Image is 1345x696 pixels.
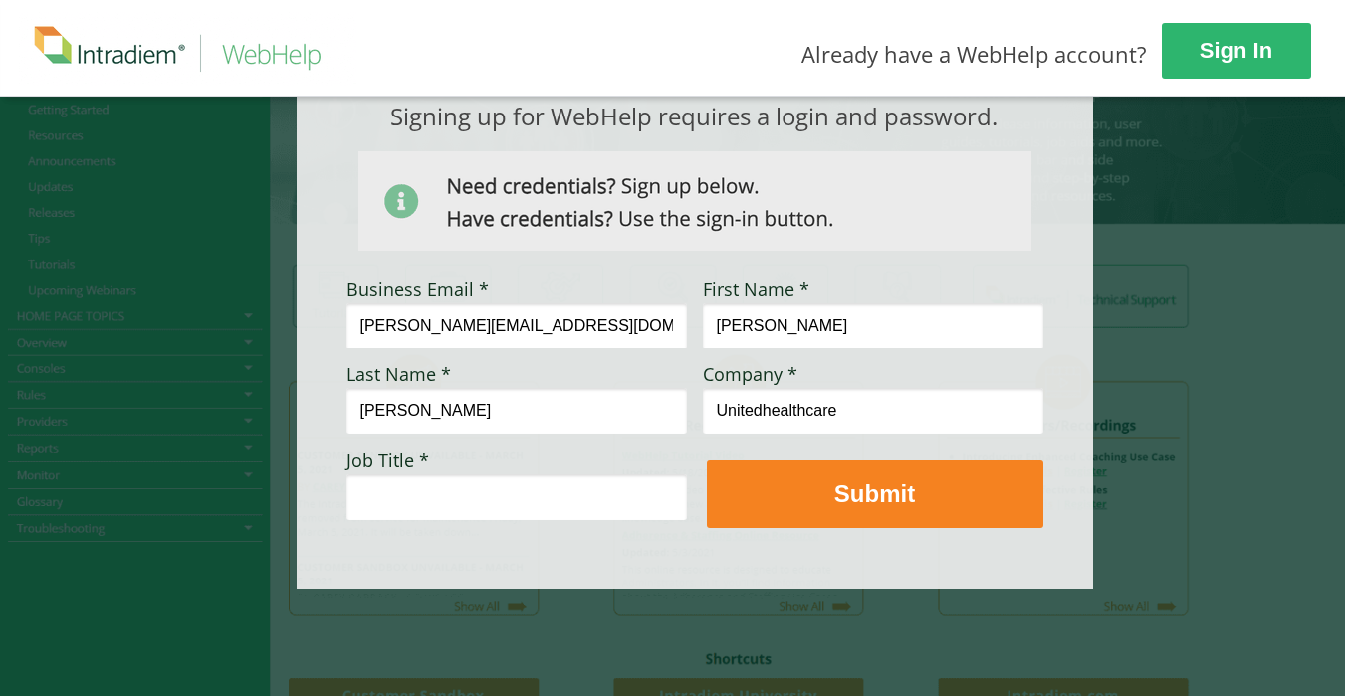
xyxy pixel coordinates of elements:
strong: Sign In [1200,38,1272,63]
span: Signing up for WebHelp requires a login and password. [390,100,998,132]
span: Company * [703,362,797,386]
span: Already have a WebHelp account? [801,39,1147,69]
span: Last Name * [346,362,451,386]
a: Sign In [1162,23,1311,79]
span: First Name * [703,277,809,301]
span: Job Title * [346,448,429,472]
button: Submit [707,460,1043,528]
span: Business Email * [346,277,489,301]
img: Need Credentials? Sign up below. Have Credentials? Use the sign-in button. [358,151,1031,251]
strong: Submit [834,480,915,507]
